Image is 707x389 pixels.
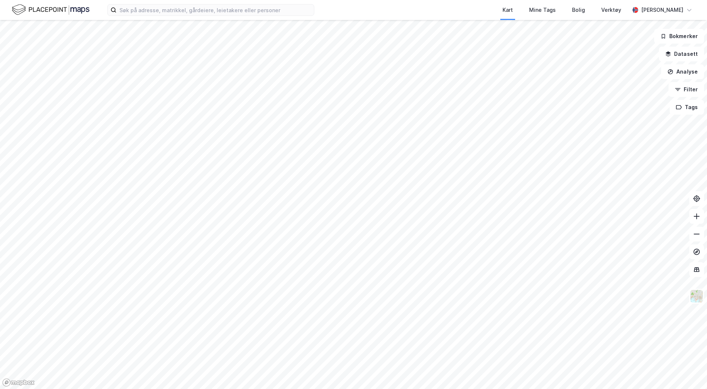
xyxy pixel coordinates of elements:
[670,354,707,389] iframe: Chat Widget
[641,6,683,14] div: [PERSON_NAME]
[572,6,585,14] div: Bolig
[503,6,513,14] div: Kart
[670,354,707,389] div: Kontrollprogram for chat
[529,6,556,14] div: Mine Tags
[116,4,314,16] input: Søk på adresse, matrikkel, gårdeiere, leietakere eller personer
[12,3,89,16] img: logo.f888ab2527a4732fd821a326f86c7f29.svg
[601,6,621,14] div: Verktøy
